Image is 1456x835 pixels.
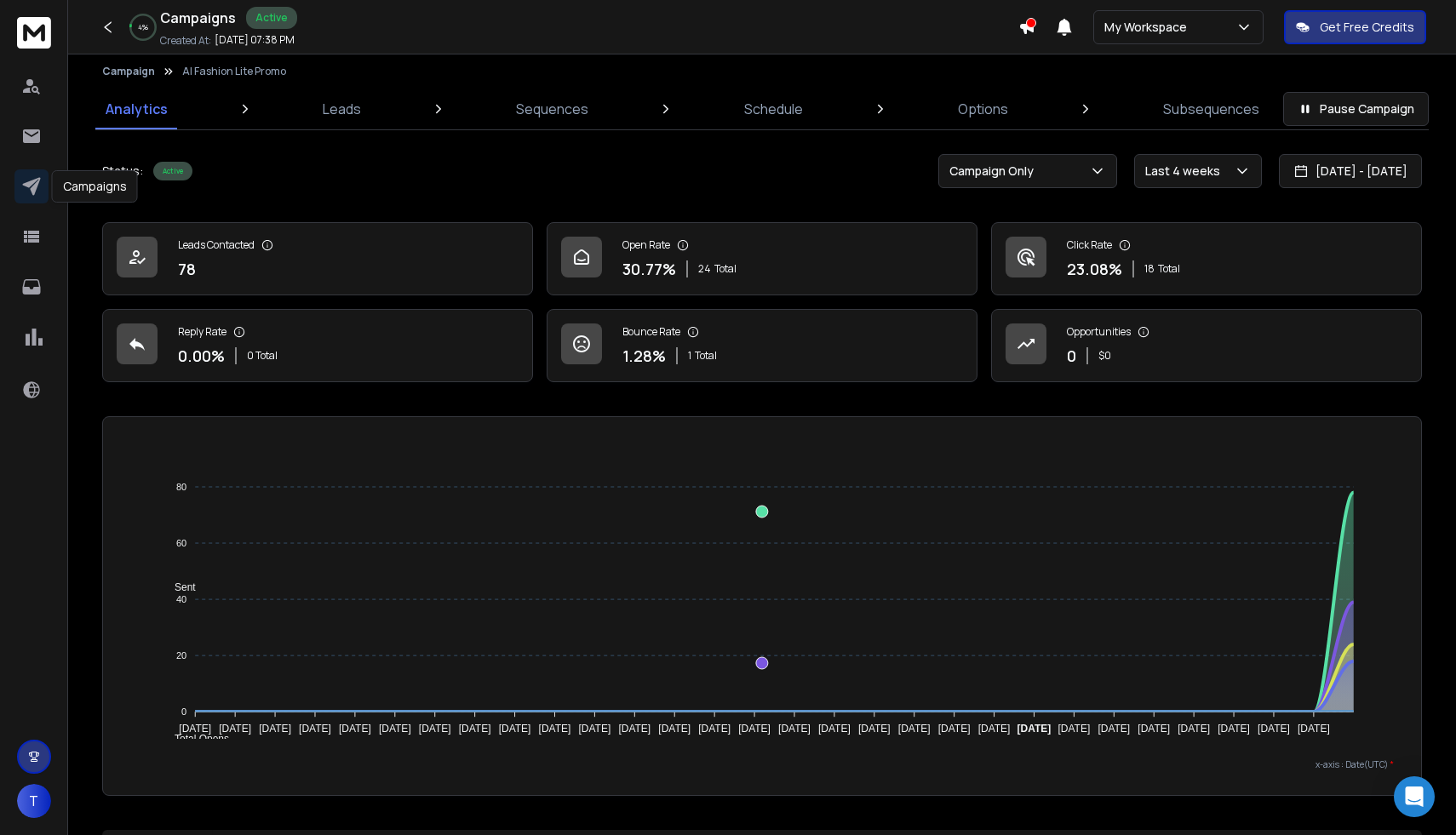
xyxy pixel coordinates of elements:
p: Created At: [160,34,211,48]
tspan: [DATE] [1258,723,1290,735]
a: Click Rate23.08%18Total [991,222,1422,295]
p: 1.28 % [622,344,666,368]
div: Active [246,7,297,29]
tspan: [DATE] [259,723,291,735]
tspan: [DATE] [419,723,451,735]
tspan: [DATE] [459,723,491,735]
tspan: 60 [176,538,186,548]
a: Schedule [734,89,813,129]
p: Campaign Only [949,163,1040,180]
p: Leads Contacted [178,238,255,252]
tspan: [DATE] [1138,723,1170,735]
tspan: [DATE] [1178,723,1210,735]
tspan: [DATE] [179,723,211,735]
p: Open Rate [622,238,670,252]
a: Bounce Rate1.28%1Total [547,309,977,382]
h1: Campaigns [160,8,236,28]
p: x-axis : Date(UTC) [130,758,1394,771]
tspan: [DATE] [339,723,371,735]
button: T [17,784,51,818]
tspan: [DATE] [938,723,971,735]
button: Get Free Credits [1284,10,1426,44]
tspan: [DATE] [818,723,851,735]
p: Bounce Rate [622,325,680,339]
p: Reply Rate [178,325,226,339]
p: 4 % [138,22,148,32]
tspan: [DATE] [1218,723,1250,735]
p: 0 Total [247,349,278,363]
p: Status: [102,163,143,180]
p: 0.00 % [178,344,225,368]
tspan: [DATE] [619,723,651,735]
p: Click Rate [1067,238,1112,252]
tspan: [DATE] [579,723,611,735]
tspan: [DATE] [219,723,251,735]
span: 18 [1144,262,1155,276]
p: 0 [1067,344,1076,368]
a: Reply Rate0.00%0 Total [102,309,533,382]
p: Opportunities [1067,325,1131,339]
a: Analytics [95,89,178,129]
p: 30.77 % [622,257,676,281]
tspan: 40 [176,594,186,604]
p: Schedule [744,99,803,119]
a: Subsequences [1153,89,1270,129]
a: Open Rate30.77%24Total [547,222,977,295]
p: Analytics [106,99,168,119]
tspan: [DATE] [658,723,691,735]
span: Total [714,262,737,276]
p: 23.08 % [1067,257,1122,281]
p: My Workspace [1104,19,1194,36]
tspan: [DATE] [898,723,931,735]
a: Options [948,89,1018,129]
span: 24 [698,262,711,276]
p: [DATE] 07:38 PM [215,33,295,47]
tspan: [DATE] [1017,723,1052,735]
tspan: [DATE] [858,723,891,735]
span: Total Opens [162,733,229,745]
p: Sequences [516,99,588,119]
tspan: [DATE] [738,723,771,735]
a: Sequences [506,89,599,129]
span: Total [695,349,717,363]
span: Total [1158,262,1180,276]
p: 78 [178,257,196,281]
p: Get Free Credits [1320,19,1414,36]
tspan: [DATE] [1058,723,1091,735]
tspan: [DATE] [299,723,331,735]
tspan: [DATE] [499,723,531,735]
div: Active [153,162,192,180]
tspan: 0 [181,706,186,717]
tspan: [DATE] [539,723,571,735]
tspan: [DATE] [778,723,811,735]
span: 1 [688,349,691,363]
p: Leads [323,99,361,119]
tspan: 20 [176,650,186,661]
tspan: [DATE] [1098,723,1131,735]
p: AI Fashion Lite Promo [182,65,286,78]
span: Sent [162,581,196,593]
div: Campaigns [52,170,138,203]
p: $ 0 [1098,349,1111,363]
button: [DATE] - [DATE] [1279,154,1422,188]
p: Options [958,99,1008,119]
p: Subsequences [1163,99,1259,119]
a: Leads [312,89,371,129]
button: Campaign [102,65,155,78]
tspan: [DATE] [978,723,1011,735]
tspan: [DATE] [379,723,411,735]
tspan: 80 [176,482,186,492]
div: Open Intercom Messenger [1394,776,1435,817]
tspan: [DATE] [698,723,731,735]
a: Leads Contacted78 [102,222,533,295]
p: Last 4 weeks [1145,163,1227,180]
button: Pause Campaign [1283,92,1429,126]
tspan: [DATE] [1298,723,1330,735]
a: Opportunities0$0 [991,309,1422,382]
